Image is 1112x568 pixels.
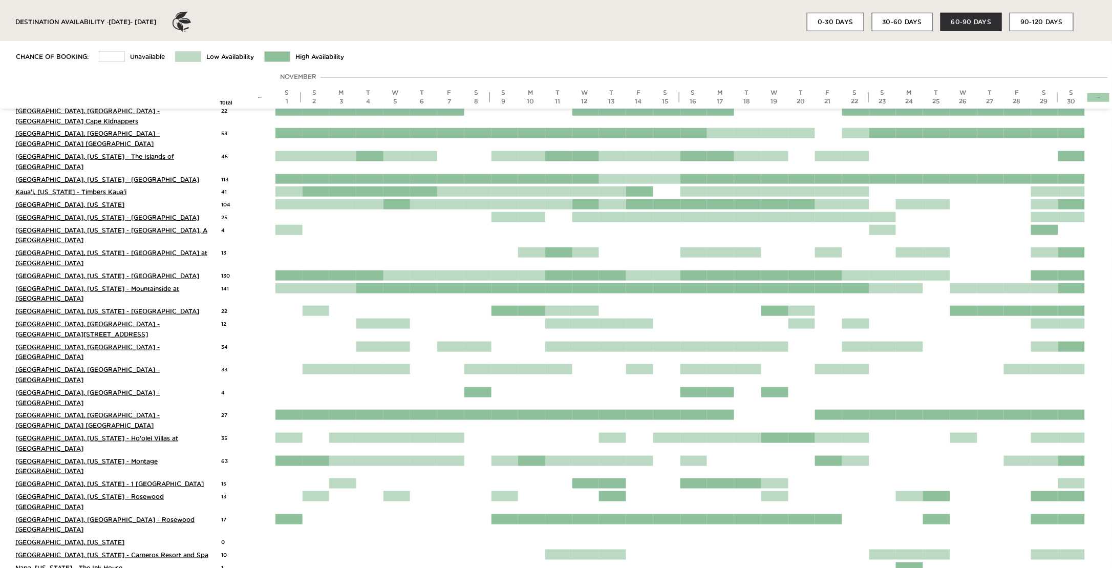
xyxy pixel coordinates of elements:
a: [GEOGRAPHIC_DATA], [GEOGRAPHIC_DATA] - [GEOGRAPHIC_DATA] [GEOGRAPHIC_DATA] [15,412,160,429]
div: 10 [221,550,248,559]
a: [GEOGRAPHIC_DATA], [US_STATE] [15,201,124,208]
div: 13 [221,491,248,500]
div: 0 [221,537,248,546]
a: [GEOGRAPHIC_DATA], [GEOGRAPHIC_DATA] - [GEOGRAPHIC_DATA] [15,389,160,406]
div: W [763,89,785,97]
div: T [411,89,433,97]
div: W [384,89,407,97]
div: S [1060,89,1082,97]
div: W [952,89,974,97]
a: [GEOGRAPHIC_DATA], [US_STATE] - The Islands of [GEOGRAPHIC_DATA] [15,153,174,170]
div: T [925,89,947,97]
div: 28 [1006,97,1028,106]
a: ← [257,93,263,100]
div: 6 [411,97,433,106]
div: 22 [221,306,248,315]
div: S [304,89,326,97]
div: 14 [628,97,650,106]
td: High Availability [290,52,355,62]
div: 15 [654,97,676,106]
div: 22 [221,106,248,115]
div: 8 [465,97,487,106]
div: M [898,89,920,97]
img: ER_Logo_Bug_Dark_Grey.a7df47556c74605c8875.png [172,12,192,32]
div: 34 [221,342,248,351]
div: 24 [898,97,920,106]
div: T [736,89,758,97]
div: S [493,89,515,97]
div: 4 [221,387,248,396]
a: [GEOGRAPHIC_DATA], [US_STATE] - [GEOGRAPHIC_DATA] [15,214,199,221]
a: [GEOGRAPHIC_DATA], [US_STATE] - [GEOGRAPHIC_DATA] at [GEOGRAPHIC_DATA] [15,249,207,266]
div: 27 [221,410,248,419]
div: 18 [736,97,758,106]
a: → [1095,93,1101,100]
div: 20 [790,97,812,106]
div: 1 [276,97,298,106]
div: T [790,89,812,97]
div: F [438,89,460,97]
button: 90-120 DAYS [1010,13,1074,31]
a: [GEOGRAPHIC_DATA], [US_STATE] - [GEOGRAPHIC_DATA] [15,308,199,314]
div: T [979,89,1001,97]
div: 11 [547,97,569,106]
a: [GEOGRAPHIC_DATA], [US_STATE] - Carneros Resort and Spa [15,552,208,558]
div: 27 [979,97,1001,106]
div: S [654,89,676,97]
div: 17 [709,97,731,106]
div: T [357,89,379,97]
button: 30-60 DAYS [872,13,933,31]
a: [GEOGRAPHIC_DATA], [GEOGRAPHIC_DATA] - [GEOGRAPHIC_DATA] [15,344,160,361]
a: [GEOGRAPHIC_DATA], [US_STATE] - 1 [GEOGRAPHIC_DATA] [15,480,204,487]
div: 2 [304,97,326,106]
div: 29 [1033,97,1055,106]
div: 13 [601,97,623,106]
div: 15 [221,478,248,488]
td: Unavailable [125,52,176,62]
div: 4 [221,225,248,234]
div: 35 [221,433,248,442]
div: M [709,89,731,97]
div: 7 [438,97,460,106]
div: 104 [221,199,248,208]
div: 25 [221,212,248,221]
a: [GEOGRAPHIC_DATA], [GEOGRAPHIC_DATA] - [GEOGRAPHIC_DATA] [15,366,160,383]
button: 0-30 DAYS [807,13,864,31]
div: 5 [384,97,407,106]
div: 33 [221,364,248,373]
div: T [547,89,569,97]
div: 23 [871,97,893,106]
div: 22 [844,97,866,106]
a: [GEOGRAPHIC_DATA], [US_STATE] - Mountainside at [GEOGRAPHIC_DATA] [15,285,179,302]
div: S [844,89,866,97]
div: T [601,89,623,97]
a: [GEOGRAPHIC_DATA], [US_STATE] - [GEOGRAPHIC_DATA], A [GEOGRAPHIC_DATA] [15,227,207,244]
div: M [330,89,352,97]
div: 12 [573,97,595,106]
div: 19 [763,97,785,106]
div: 16 [682,97,704,106]
div: 26 [952,97,974,106]
div: S [871,89,893,97]
button: 60-90 DAYS [940,13,1002,31]
div: 63 [221,456,248,465]
a: [GEOGRAPHIC_DATA], [US_STATE] - Montage [GEOGRAPHIC_DATA] [15,458,158,475]
div: 30 [1060,97,1082,106]
div: 41 [221,186,248,196]
a: [GEOGRAPHIC_DATA], [US_STATE] - [GEOGRAPHIC_DATA] [15,272,199,279]
div: 113 [221,174,248,183]
div: 25 [925,97,947,106]
a: [GEOGRAPHIC_DATA], [US_STATE] - Rosewood [GEOGRAPHIC_DATA] [15,493,164,510]
div: F [628,89,650,97]
div: Total [220,99,246,107]
div: 141 [221,283,248,292]
div: M [520,89,542,97]
a: [GEOGRAPHIC_DATA], [US_STATE] - Ho'olei Villas at [GEOGRAPHIC_DATA] [15,435,178,452]
div: November [276,72,320,82]
td: Low Availability [201,52,265,62]
div: 130 [221,270,248,280]
a: [GEOGRAPHIC_DATA], [GEOGRAPHIC_DATA] - [GEOGRAPHIC_DATA] [GEOGRAPHIC_DATA] [15,130,160,147]
div: 12 [221,319,248,328]
div: 9 [493,97,515,106]
div: 53 [221,128,248,137]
